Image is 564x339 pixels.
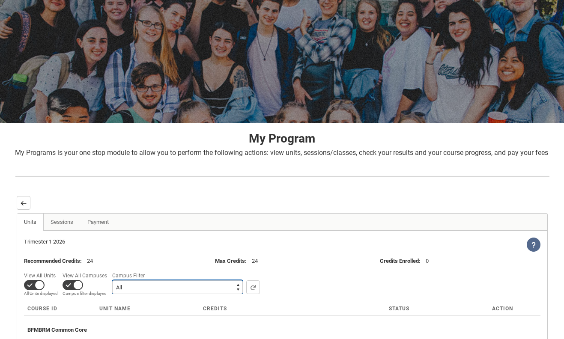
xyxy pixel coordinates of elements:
span: View All Units [24,270,59,280]
span: View Help [527,241,540,247]
lightning-formatted-text: 0 [426,258,429,264]
span: All Units displayed [24,290,59,297]
strong: My Program [249,131,315,146]
a: Payment [80,214,116,231]
span: Status [389,306,409,312]
img: REDU_GREY_LINE [15,172,549,181]
div: Trimester 1 2026 [24,238,282,246]
span: : [215,258,252,264]
a: Units [17,214,44,231]
span: Course ID [27,306,57,312]
span: Action [492,306,513,312]
button: Search [246,280,260,294]
lightning-formatted-text: Max Credits [215,258,245,264]
lightning-formatted-text: 24 [252,258,258,264]
span: Campus filter displayed [63,290,110,297]
a: Sessions [43,214,81,231]
span: : [380,258,426,264]
span: BFMBRM Common Core [27,327,87,333]
lightning-formatted-text: Recommended Credits [24,258,80,264]
span: Credits [203,306,227,312]
span: View All Campuses [63,270,110,280]
button: Back [17,196,30,210]
span: My Programs is your one stop module to allow you to perform the following actions: view units, se... [15,149,548,157]
span: : [24,258,87,264]
span: Unit Name [99,306,131,312]
lightning-formatted-text: 24 [87,258,93,264]
lightning-icon: View Help [527,238,540,252]
span: Campus Filter [112,273,145,279]
lightning-formatted-text: Credits Enrolled [380,258,419,264]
